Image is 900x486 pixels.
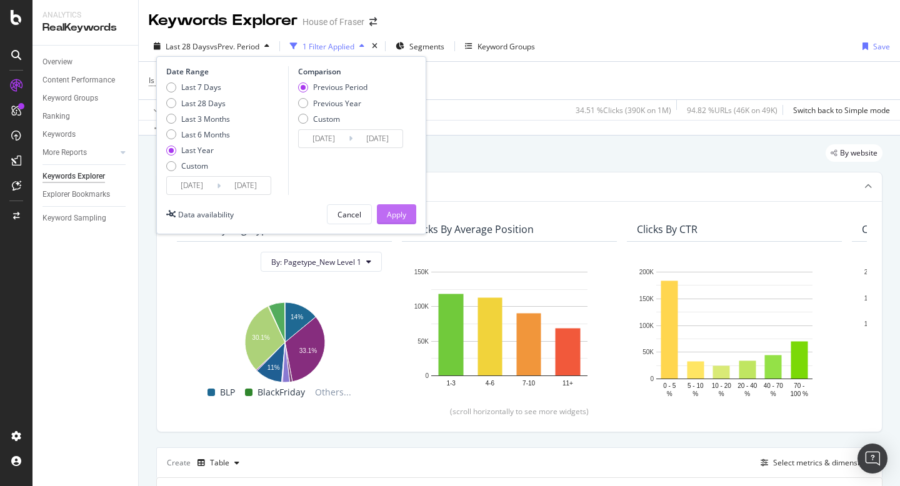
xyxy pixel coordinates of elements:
text: 100K [414,304,429,310]
a: Keyword Groups [42,92,129,105]
text: 40 - 70 [764,382,784,389]
button: Apply [149,100,185,120]
span: Last 28 Days [166,41,210,52]
div: arrow-right-arrow-left [369,17,377,26]
text: 150K [864,295,879,302]
div: Previous Period [298,82,367,92]
div: 34.51 % Clicks ( 390K on 1M ) [576,105,671,116]
text: 200K [639,269,654,275]
div: Custom [181,161,208,171]
text: 0 [650,375,654,382]
text: 70 - [794,382,804,389]
div: Previous Year [298,98,367,109]
div: Last Year [181,145,214,156]
span: Segments [409,41,444,52]
div: Save [873,41,890,52]
div: (scroll horizontally to see more widgets) [172,406,867,417]
div: Content Performance [42,74,115,87]
button: Cancel [327,204,372,224]
span: By: Pagetype_New Level 1 [271,257,361,267]
a: Content Performance [42,74,129,87]
div: Apply [387,209,406,220]
button: Apply [377,204,416,224]
a: More Reports [42,146,117,159]
text: 10 - 20 [712,382,732,389]
span: BlackFriday [257,385,305,400]
div: Comparison [298,66,407,77]
span: By website [840,149,877,157]
text: % [771,390,776,397]
div: House of Fraser [302,16,364,28]
button: Last 28 DaysvsPrev. Period [149,36,274,56]
div: legacy label [826,144,882,162]
svg: A chart. [637,265,832,400]
a: Keywords [42,128,129,141]
input: End Date [352,130,402,147]
text: 100K [864,320,879,327]
div: Create [167,453,244,473]
div: Clicks By Average Position [412,223,534,236]
span: Others... [310,385,356,400]
text: 50K [642,349,654,356]
text: % [667,390,672,397]
a: Keyword Sampling [42,212,129,225]
text: 7-10 [522,380,535,387]
div: Last 7 Days [181,82,221,92]
div: 1 Filter Applied [302,41,354,52]
div: Custom [298,114,367,124]
text: 100K [639,322,654,329]
svg: A chart. [187,295,382,385]
div: Cancel [337,209,361,220]
text: 200K [864,269,879,275]
div: Overview [42,56,72,69]
div: 94.82 % URLs ( 46K on 49K ) [687,105,777,116]
div: Last 7 Days [166,82,230,92]
text: 11% [267,365,280,372]
div: Last 3 Months [181,114,230,124]
div: Clicks By CTR [637,223,697,236]
text: 30.1% [252,335,269,342]
button: Select metrics & dimensions [756,455,872,470]
button: Switch back to Simple mode [788,100,890,120]
div: Last 28 Days [166,98,230,109]
div: Ranking [42,110,70,123]
text: 1-3 [446,380,456,387]
button: Table [192,453,244,473]
div: Explorer Bookmarks [42,188,110,201]
div: Date Range [166,66,285,77]
text: 100 % [791,390,808,397]
span: BLP [220,385,235,400]
input: Start Date [299,130,349,147]
div: Last Year [166,145,230,156]
div: Last 3 Months [166,114,230,124]
div: Keywords Explorer [42,170,105,183]
div: Last 6 Months [181,129,230,140]
div: Previous Period [313,82,367,92]
button: Keyword Groups [460,36,540,56]
svg: A chart. [412,265,607,396]
text: % [719,390,724,397]
div: times [369,40,380,52]
div: Keyword Groups [477,41,535,52]
a: Keywords Explorer [42,170,129,183]
text: 5 - 10 [687,382,704,389]
a: Ranking [42,110,129,123]
div: Analytics [42,10,128,21]
span: Is Branded [149,75,186,86]
text: 4-6 [486,380,495,387]
text: 14% [291,314,303,320]
div: Table [210,459,229,467]
a: Overview [42,56,129,69]
div: Keywords [42,128,76,141]
text: 20 - 40 [737,382,757,389]
div: Select metrics & dimensions [773,457,872,468]
text: 0 [425,372,429,379]
input: End Date [221,177,271,194]
text: 11+ [562,380,573,387]
a: Explorer Bookmarks [42,188,129,201]
button: 1 Filter Applied [285,36,369,56]
text: 33.1% [299,347,317,354]
button: By: Pagetype_New Level 1 [261,252,382,272]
